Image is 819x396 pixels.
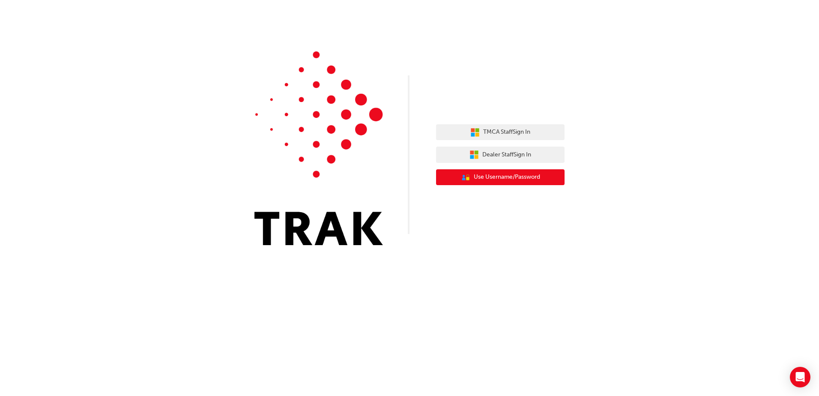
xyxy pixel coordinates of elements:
button: Use Username/Password [436,169,565,186]
button: TMCA StaffSign In [436,124,565,141]
span: Dealer Staff Sign In [482,150,531,160]
button: Dealer StaffSign In [436,147,565,163]
span: Use Username/Password [474,172,540,182]
span: TMCA Staff Sign In [483,127,530,137]
img: Trak [254,51,383,245]
div: Open Intercom Messenger [790,367,810,387]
